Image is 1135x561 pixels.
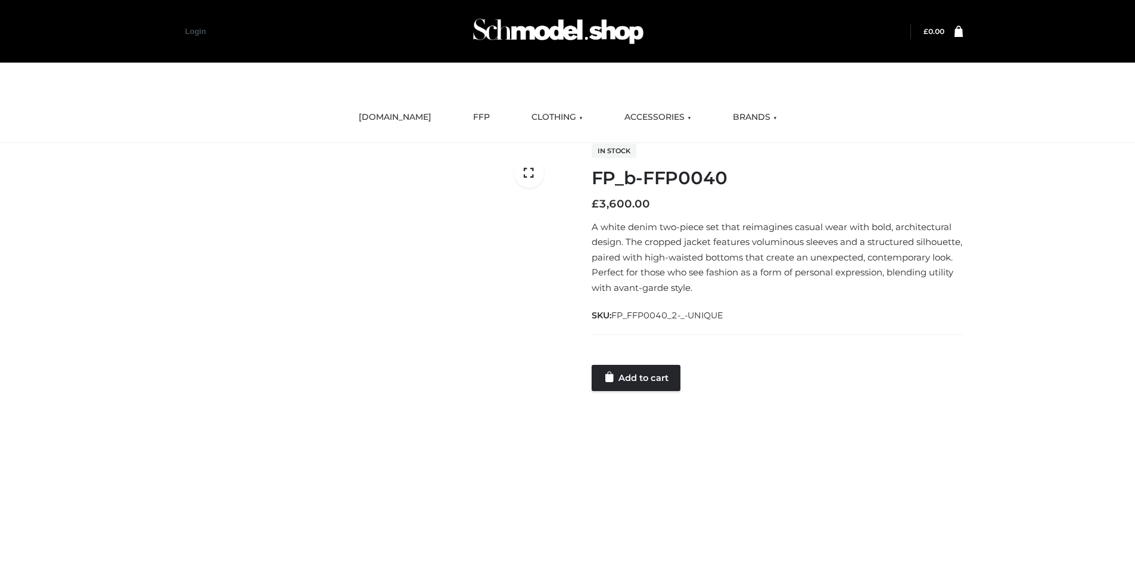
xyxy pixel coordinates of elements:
p: A white denim two-piece set that reimagines casual wear with bold, architectural design. The crop... [592,219,963,296]
a: BRANDS [724,104,786,131]
span: In stock [592,144,636,158]
h1: FP_b-FFP0040 [592,168,963,189]
img: Schmodel Admin 964 [469,8,648,55]
bdi: 0.00 [923,27,944,36]
span: £ [923,27,928,36]
a: Add to cart [592,365,680,391]
a: [DOMAIN_NAME] [350,104,440,131]
a: £0.00 [923,27,944,36]
bdi: 3,600.00 [592,197,650,210]
a: Login [185,27,206,36]
a: ACCESSORIES [615,104,700,131]
a: CLOTHING [523,104,592,131]
span: FP_FFP0040_2-_-UNIQUE [611,310,723,321]
span: SKU: [592,308,724,323]
span: £ [592,197,599,210]
a: FFP [464,104,499,131]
